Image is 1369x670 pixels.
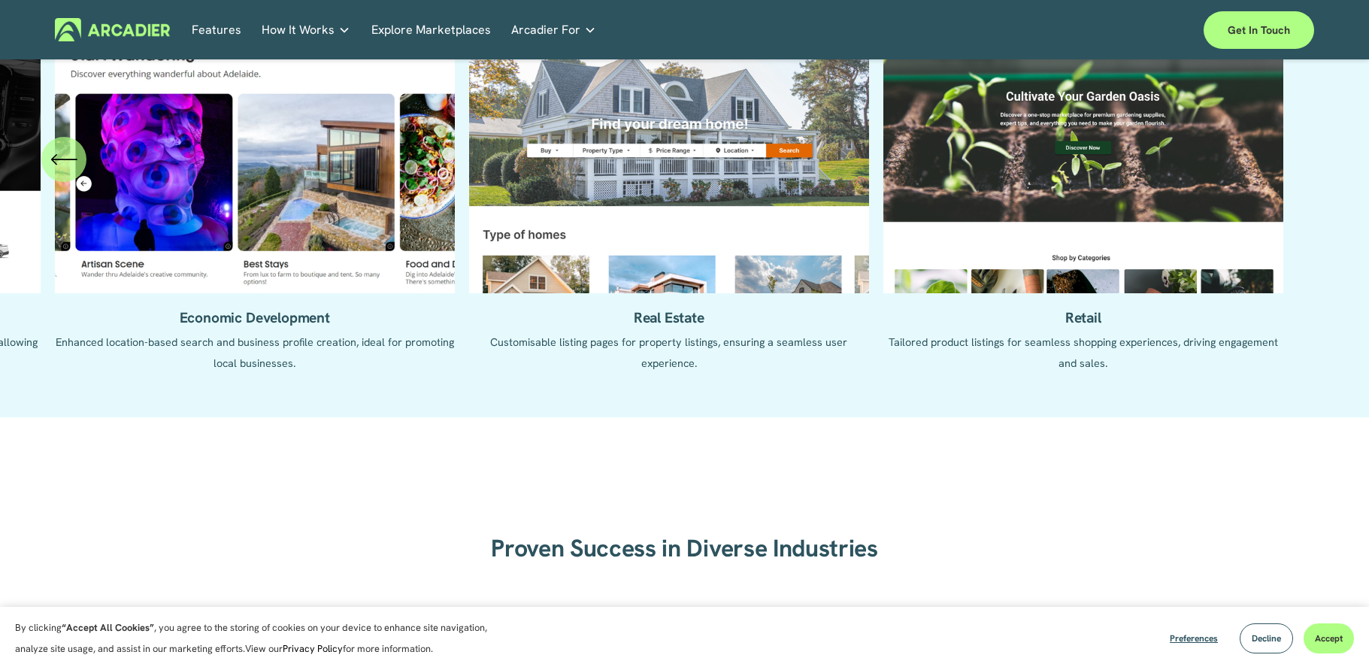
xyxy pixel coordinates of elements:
[15,617,504,659] p: By clicking , you agree to the storing of cookies on your device to enhance site navigation, anal...
[371,18,491,41] a: Explore Marketplaces
[511,18,596,41] a: folder dropdown
[491,532,877,564] strong: Proven Success in Diverse Industries
[1159,623,1229,653] button: Preferences
[55,18,170,41] img: Arcadier
[511,20,580,41] span: Arcadier For
[1170,632,1218,644] span: Preferences
[1204,11,1314,49] a: Get in touch
[192,18,241,41] a: Features
[62,621,154,634] strong: “Accept All Cookies”
[1240,623,1293,653] button: Decline
[1252,632,1281,644] span: Decline
[262,20,335,41] span: How It Works
[41,137,86,182] button: Previous
[1294,598,1369,670] iframe: Chat Widget
[283,642,343,655] a: Privacy Policy
[262,18,350,41] a: folder dropdown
